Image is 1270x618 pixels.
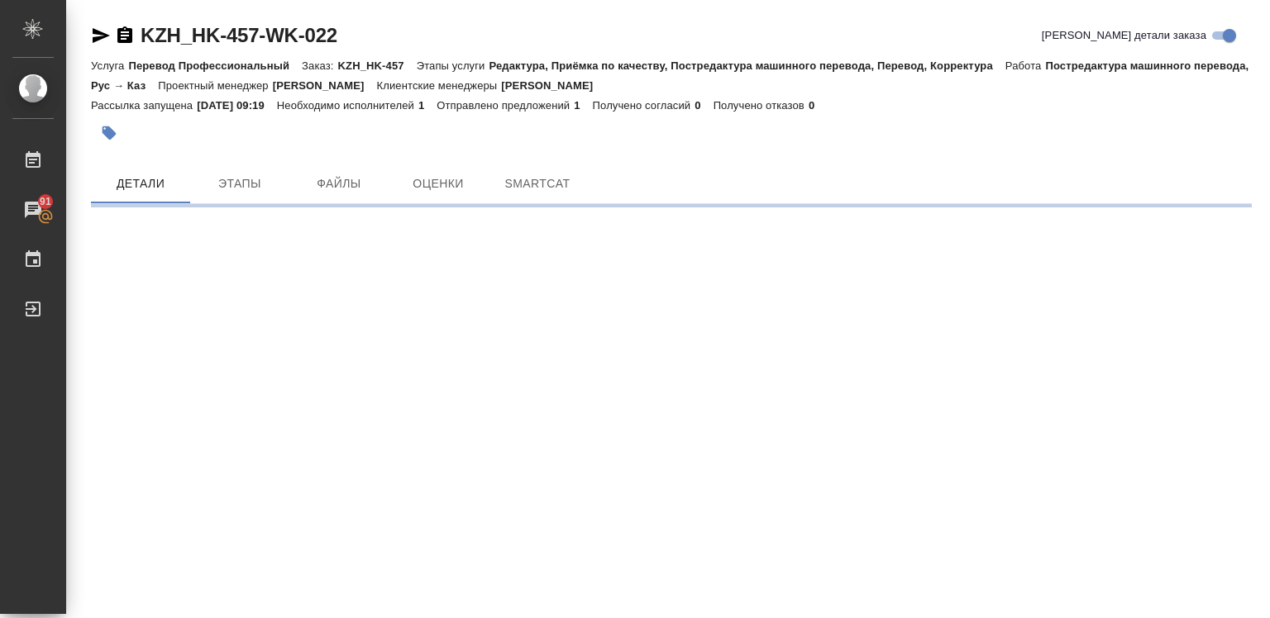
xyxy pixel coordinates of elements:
[128,59,302,72] p: Перевод Профессиональный
[158,79,272,92] p: Проектный менеджер
[30,193,61,210] span: 91
[141,24,337,46] a: KZH_HK-457-WK-022
[593,99,695,112] p: Получено согласий
[200,174,279,194] span: Этапы
[574,99,592,112] p: 1
[1005,59,1046,72] p: Работа
[489,59,1005,72] p: Редактура, Приёмка по качеству, Постредактура машинного перевода, Перевод, Корректура
[338,59,417,72] p: KZH_HK-457
[4,189,62,231] a: 91
[418,99,437,112] p: 1
[101,174,180,194] span: Детали
[399,174,478,194] span: Оценки
[273,79,377,92] p: [PERSON_NAME]
[1042,27,1206,44] span: [PERSON_NAME] детали заказа
[501,79,605,92] p: [PERSON_NAME]
[115,26,135,45] button: Скопировать ссылку
[498,174,577,194] span: SmartCat
[299,174,379,194] span: Файлы
[302,59,337,72] p: Заказ:
[714,99,809,112] p: Получено отказов
[695,99,713,112] p: 0
[91,59,128,72] p: Услуга
[377,79,502,92] p: Клиентские менеджеры
[277,99,418,112] p: Необходимо исполнителей
[437,99,574,112] p: Отправлено предложений
[809,99,827,112] p: 0
[91,99,197,112] p: Рассылка запущена
[417,59,489,72] p: Этапы услуги
[197,99,277,112] p: [DATE] 09:19
[91,115,127,151] button: Добавить тэг
[91,26,111,45] button: Скопировать ссылку для ЯМессенджера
